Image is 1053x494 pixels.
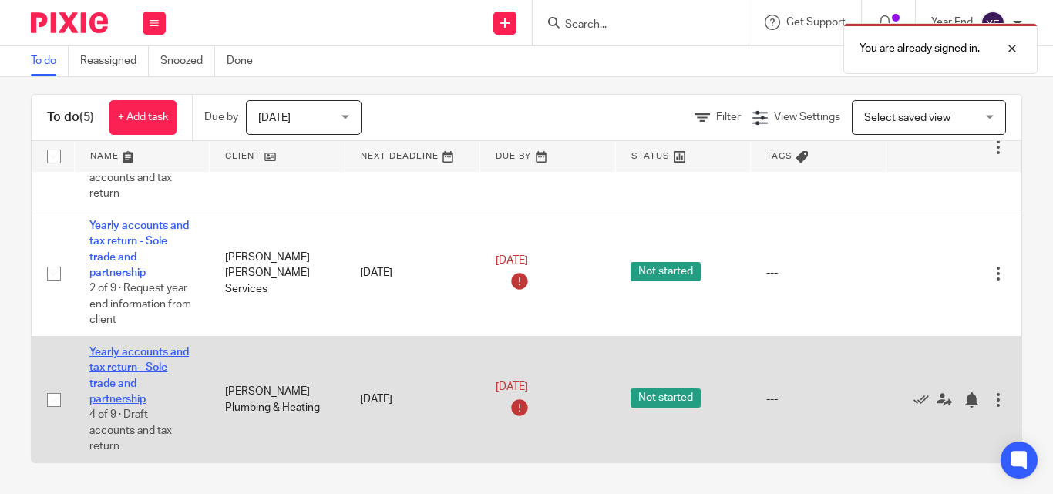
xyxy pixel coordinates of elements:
div: --- [766,265,871,281]
span: [DATE] [496,255,528,266]
td: [DATE] [345,210,480,337]
span: View Settings [774,112,840,123]
a: Reassigned [80,46,149,76]
a: Yearly accounts and tax return - Sole trade and partnership [89,220,189,278]
div: --- [766,392,871,407]
span: Not started [631,262,701,281]
a: To do [31,46,69,76]
span: Select saved view [864,113,950,123]
img: svg%3E [981,11,1005,35]
h1: To do [47,109,94,126]
span: [DATE] [258,113,291,123]
a: Mark as done [913,392,937,407]
span: [DATE] [496,381,528,392]
span: (5) [79,111,94,123]
a: + Add task [109,100,177,135]
span: Not started [631,388,701,408]
td: [PERSON_NAME] [PERSON_NAME] Services [210,210,345,337]
a: Done [227,46,264,76]
span: 4 of 9 · Draft accounts and tax return [89,410,172,452]
span: 4 of 9 · Draft accounts and tax return [89,157,172,200]
p: Due by [204,109,238,125]
td: [DATE] [345,337,480,462]
a: Yearly accounts and tax return - Sole trade and partnership [89,347,189,405]
p: You are already signed in. [860,41,980,56]
a: Snoozed [160,46,215,76]
span: Tags [766,152,792,160]
img: Pixie [31,12,108,33]
td: [PERSON_NAME] Plumbing & Heating [210,337,345,462]
span: Filter [716,112,741,123]
span: 2 of 9 · Request year end information from client [89,284,191,326]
